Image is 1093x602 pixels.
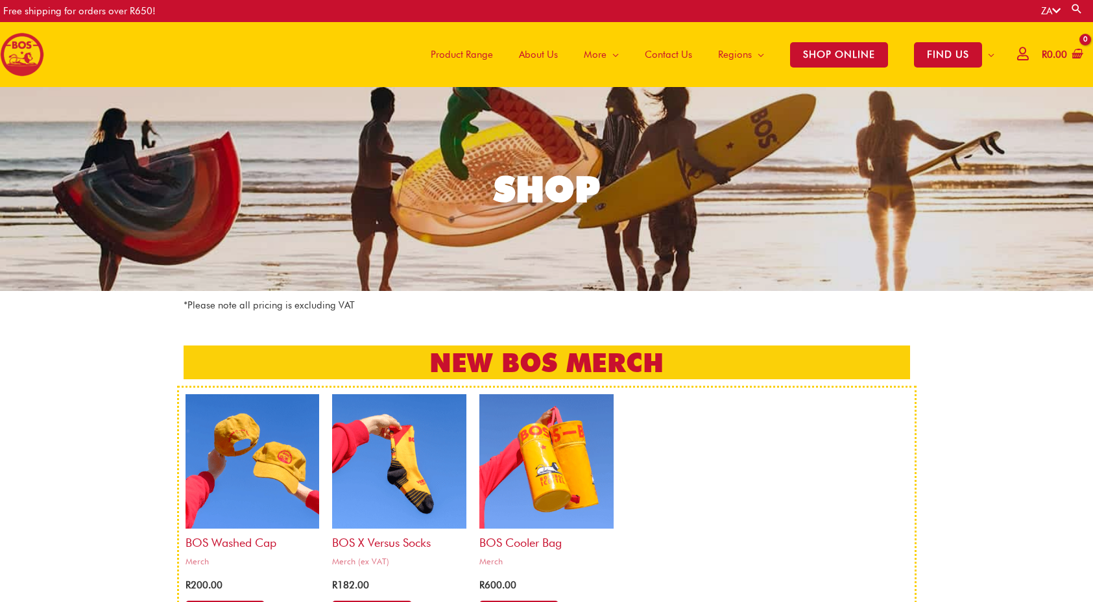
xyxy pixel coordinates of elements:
span: Merch [186,556,320,567]
span: R [479,579,485,591]
a: Product Range [418,22,506,87]
img: bos x versus socks [332,394,466,529]
bdi: 200.00 [186,579,222,591]
bdi: 0.00 [1042,49,1067,60]
a: BOS Cooler bagMerch [479,394,614,571]
span: SHOP ONLINE [790,42,888,68]
div: SHOP [494,171,600,207]
a: Search button [1070,3,1083,15]
span: R [1042,49,1047,60]
a: SHOP ONLINE [777,22,901,87]
a: Contact Us [632,22,705,87]
h2: BOS x Versus Socks [332,529,466,550]
span: Regions [718,35,752,74]
span: About Us [519,35,558,74]
span: R [186,579,191,591]
a: About Us [506,22,571,87]
span: Product Range [431,35,493,74]
span: R [332,579,337,591]
a: More [571,22,632,87]
bdi: 182.00 [332,579,369,591]
span: More [584,35,607,74]
h2: NEW BOS MERCH [184,345,910,379]
span: Contact Us [645,35,692,74]
a: Regions [705,22,777,87]
h2: BOS Washed Cap [186,529,320,550]
h2: BOS Cooler bag [479,529,614,550]
nav: Site Navigation [408,22,1007,87]
bdi: 600.00 [479,579,516,591]
a: BOS x Versus SocksMerch (ex VAT) [332,394,466,571]
span: FIND US [914,42,982,68]
img: bos cooler bag [479,394,614,529]
img: bos cap [186,394,320,529]
a: ZA [1041,5,1061,17]
span: Merch (ex VAT) [332,556,466,567]
span: Merch [479,556,614,567]
p: *Please note all pricing is excluding VAT [184,297,910,314]
a: BOS Washed CapMerch [186,394,320,571]
a: View Shopping Cart, empty [1039,40,1083,69]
